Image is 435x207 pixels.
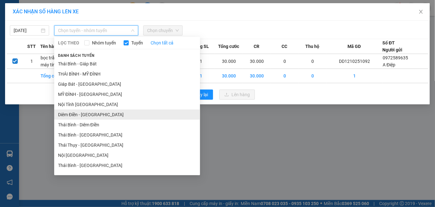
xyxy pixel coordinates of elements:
td: 0 [271,69,299,83]
button: Close [412,3,430,21]
li: Diêm Điền - [GEOGRAPHIC_DATA] [54,110,200,120]
span: Chọn chuyến [147,26,179,35]
span: Tuyến [129,39,146,46]
span: Thu hộ [306,43,320,50]
span: CR [254,43,260,50]
span: Chọn tuyến - nhóm tuyến [58,26,134,35]
input: 12/10/2025 [14,27,40,34]
span: Mã GD [348,43,361,50]
td: DD1210251092 [327,54,382,69]
span: Danh sách tuyến [54,53,98,58]
td: 0 [271,54,299,69]
li: Thái Bình - [GEOGRAPHIC_DATA] [54,160,200,170]
li: Thái Thụy - [GEOGRAPHIC_DATA] [54,140,200,150]
td: 30.000 [243,69,271,83]
li: Thái Bình - Giáp Bát [54,59,200,69]
td: 1 [187,54,215,69]
td: 0 [299,54,327,69]
span: XÁC NHẬN SỐ HÀNG LÊN XE [13,9,79,15]
li: MỸ ĐÌNH - [GEOGRAPHIC_DATA] [54,89,200,99]
td: 0 [299,69,327,83]
div: Số ĐT Người gửi [383,39,403,53]
span: down [131,29,135,32]
li: Tiền Hải - [GEOGRAPHIC_DATA] [54,170,200,181]
td: 30.000 [215,54,243,69]
span: 0972589635 [383,55,408,60]
span: CC [282,43,288,50]
span: STT [27,43,36,50]
td: 30.000 [215,69,243,83]
span: Tổng cước [218,43,239,50]
li: Nội [GEOGRAPHIC_DATA] [54,150,200,160]
li: Thái Bình - [GEOGRAPHIC_DATA] [54,130,200,140]
span: Tổng SL [193,43,209,50]
span: close [419,9,424,14]
a: Chọn tất cả [151,39,173,46]
span: LỌC THEO [58,39,79,46]
td: 1 [23,54,40,69]
button: uploadLên hàng [219,90,255,100]
li: Nội Tỉnh [GEOGRAPHIC_DATA] [54,99,200,110]
td: 1 [327,69,382,83]
td: 30.000 [243,54,271,69]
span: Nhóm tuyến [89,39,119,46]
li: THÁI BÌNH - MỸ ĐÌNH [54,69,200,79]
td: 1 [187,69,215,83]
span: A Điệp [383,62,396,67]
span: Tên hàng [40,43,59,50]
td: Tổng cộng [40,69,68,83]
li: Thái Bình - Diêm Điền [54,120,200,130]
span: Quay lại [192,91,208,98]
li: Giáp Bát - [GEOGRAPHIC_DATA] [54,79,200,89]
td: bọc trắng máy tính [40,54,68,69]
